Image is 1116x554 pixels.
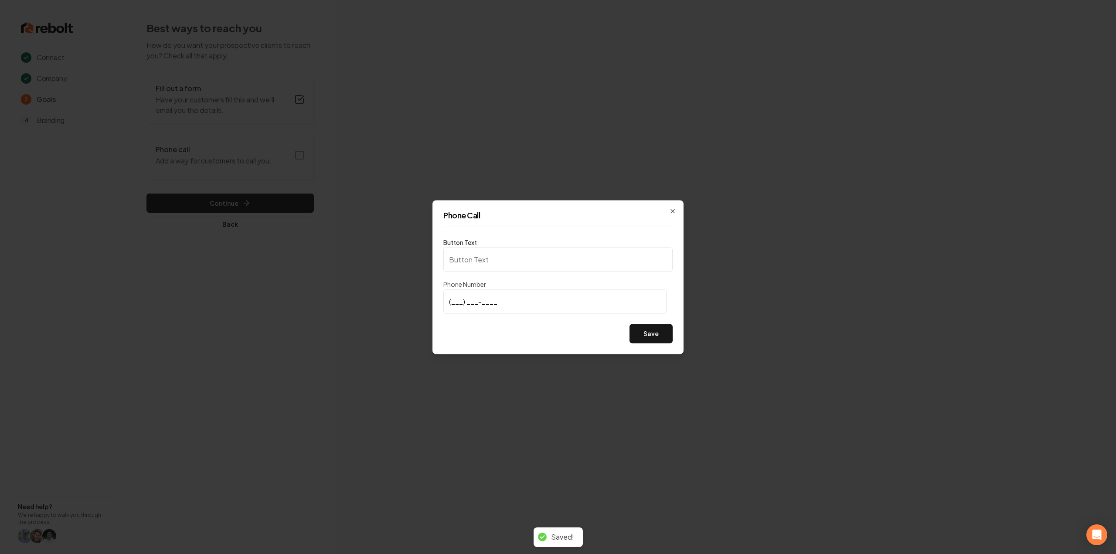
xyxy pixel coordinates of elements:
h2: Phone Call [443,211,673,219]
label: Phone Number [443,280,486,288]
label: Button Text [443,238,477,246]
input: Button Text [443,247,673,272]
div: Saved! [551,533,574,542]
button: Save [629,324,673,343]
